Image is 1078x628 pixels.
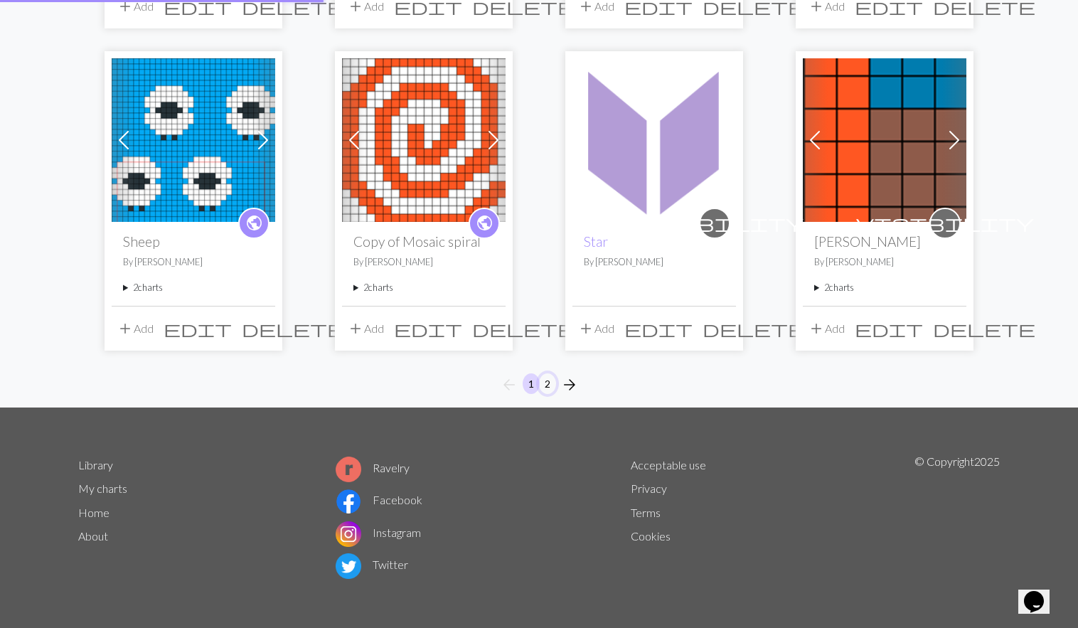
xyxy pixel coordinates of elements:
[112,132,275,145] a: Sheep
[933,319,1035,339] span: delete
[476,212,493,234] span: public
[624,320,693,337] i: Edit
[117,319,134,339] span: add
[619,315,698,342] button: Edit
[245,212,263,234] span: public
[555,373,584,396] button: Next
[539,373,556,394] button: 2
[631,529,671,543] a: Cookies
[347,319,364,339] span: add
[78,481,127,495] a: My charts
[336,558,408,571] a: Twitter
[703,319,805,339] span: delete
[336,553,361,579] img: Twitter logo
[856,212,1034,234] span: visibility
[698,315,810,342] button: Delete
[855,319,923,339] span: edit
[561,376,578,393] i: Next
[336,489,361,514] img: Facebook logo
[803,132,966,145] a: Bob Sock
[814,281,955,294] summary: 2charts
[803,58,966,222] img: Bob Sock
[469,208,500,239] a: public
[467,315,580,342] button: Delete
[123,281,264,294] summary: 2charts
[389,315,467,342] button: Edit
[78,529,108,543] a: About
[245,209,263,238] i: public
[342,132,506,145] a: Mosaic spiral
[237,315,349,342] button: Delete
[624,319,693,339] span: edit
[353,255,494,269] p: By [PERSON_NAME]
[814,233,955,250] h2: [PERSON_NAME]
[1018,571,1064,614] iframe: chat widget
[336,521,361,547] img: Instagram logo
[164,319,232,339] span: edit
[336,493,422,506] a: Facebook
[631,481,667,495] a: Privacy
[78,506,110,519] a: Home
[238,208,269,239] a: public
[572,132,736,145] a: star art.jpg
[572,58,736,222] img: star art.jpg
[336,526,421,539] a: Instagram
[850,315,928,342] button: Edit
[123,255,264,269] p: By [PERSON_NAME]
[855,320,923,337] i: Edit
[164,320,232,337] i: Edit
[561,375,578,395] span: arrow_forward
[112,315,159,342] button: Add
[626,212,804,234] span: visibility
[631,458,706,472] a: Acceptable use
[78,458,113,472] a: Library
[353,281,494,294] summary: 2charts
[336,457,361,482] img: Ravelry logo
[808,319,825,339] span: add
[342,315,389,342] button: Add
[814,255,955,269] p: By [PERSON_NAME]
[342,58,506,222] img: Mosaic spiral
[353,233,494,250] h2: Copy of Mosaic spiral
[394,319,462,339] span: edit
[123,233,264,250] h2: Sheep
[523,373,540,394] button: 1
[626,209,804,238] i: private
[476,209,493,238] i: public
[336,461,410,474] a: Ravelry
[856,209,1034,238] i: private
[928,315,1040,342] button: Delete
[584,233,608,250] a: Star
[112,58,275,222] img: Sheep
[159,315,237,342] button: Edit
[472,319,575,339] span: delete
[914,453,1000,582] p: © Copyright 2025
[631,506,661,519] a: Terms
[803,315,850,342] button: Add
[242,319,344,339] span: delete
[577,319,594,339] span: add
[584,255,725,269] p: By [PERSON_NAME]
[572,315,619,342] button: Add
[394,320,462,337] i: Edit
[495,373,584,396] nav: Page navigation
